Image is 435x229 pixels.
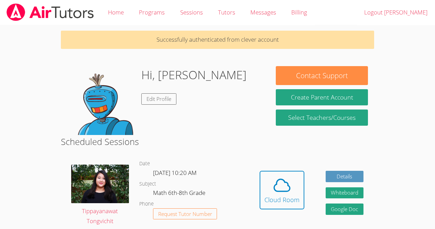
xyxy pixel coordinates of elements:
span: Messages [250,8,276,16]
img: IMG_0561.jpeg [71,165,129,203]
a: Edit Profile [141,93,176,105]
span: [DATE] 10:20 AM [153,169,197,177]
button: Contact Support [276,66,368,85]
h2: Scheduled Sessions [61,135,374,148]
button: Create Parent Account [276,89,368,105]
button: Whiteboard [326,187,363,199]
span: Request Tutor Number [158,211,212,217]
img: airtutors_banner-c4298cdbf04f3fff15de1276eac7730deb9818008684d7c2e4769d2f7ddbe033.png [6,3,95,21]
dt: Phone [139,200,154,208]
button: Request Tutor Number [153,208,217,220]
p: Successfully authenticated from clever account [61,31,374,49]
dt: Subject [139,180,156,188]
a: Details [326,171,363,182]
dd: Math 6th-8th Grade [153,188,207,200]
img: default.png [67,66,136,135]
a: Google Doc [326,204,363,215]
div: Cloud Room [264,195,300,205]
a: Tippayanawat Tongvichit [71,165,129,226]
button: Cloud Room [260,171,304,209]
a: Select Teachers/Courses [276,110,368,126]
dt: Date [139,159,150,168]
h1: Hi, [PERSON_NAME] [141,66,247,84]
